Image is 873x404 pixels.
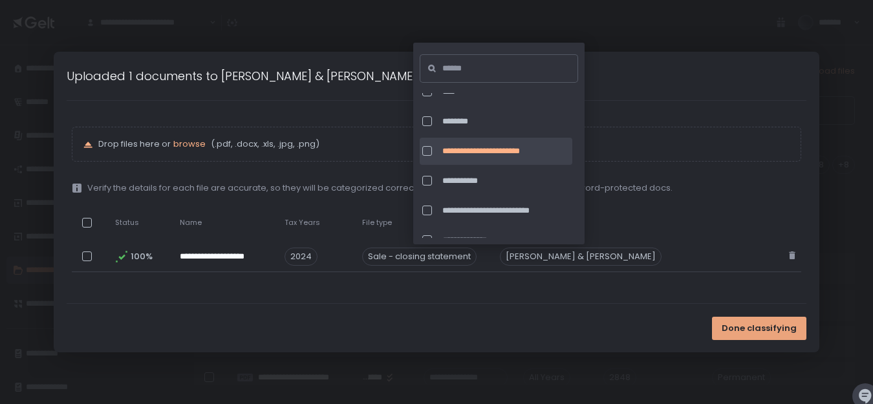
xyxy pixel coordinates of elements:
div: [PERSON_NAME] & [PERSON_NAME] [500,248,662,266]
p: Drop files here or [98,138,790,150]
button: Done classifying [712,317,806,340]
button: browse [173,138,206,150]
span: Done classifying [722,323,797,334]
span: 2024 [285,248,318,266]
span: Verify the details for each file are accurate, so they will be categorized correctly and your tea... [87,182,673,194]
span: Name [180,218,202,228]
span: Tax Years [285,218,320,228]
span: 100% [131,251,151,262]
span: File type [362,218,392,228]
h1: Uploaded 1 documents to [PERSON_NAME] & [PERSON_NAME] [67,67,417,85]
span: (.pdf, .docx, .xls, .jpg, .png) [208,138,319,150]
span: Status [115,218,139,228]
div: Sale - closing statement [362,248,477,266]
